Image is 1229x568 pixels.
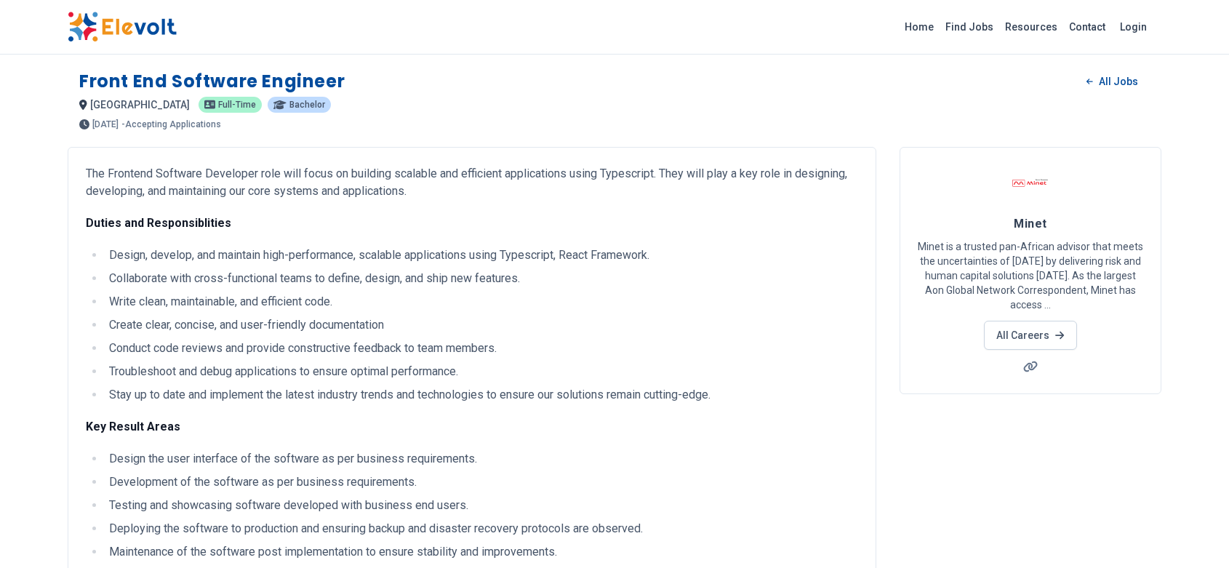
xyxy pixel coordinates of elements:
span: Full-time [218,100,256,109]
a: Find Jobs [940,15,999,39]
a: All Careers [984,321,1076,350]
a: Login [1111,12,1156,41]
a: All Jobs [1075,71,1150,92]
span: [DATE] [92,120,119,129]
strong: Duties and Responsiblities [86,216,231,230]
li: Write clean, maintainable, and efficient code. [105,293,858,311]
span: [GEOGRAPHIC_DATA] [90,99,190,111]
p: - Accepting Applications [121,120,221,129]
img: Minet [1012,165,1049,201]
li: Development of the software as per business requirements. [105,473,858,491]
strong: Key Result Areas [86,420,180,433]
li: Testing and showcasing software developed with business end users. [105,497,858,514]
p: Minet is a trusted pan-African advisor that meets the uncertainties of [DATE] by delivering risk ... [918,239,1143,312]
li: Maintenance of the software post implementation to ensure stability and improvements. [105,543,858,561]
li: Troubleshoot and debug applications to ensure optimal performance. [105,363,858,380]
li: Collaborate with cross-functional teams to define, design, and ship new features. [105,270,858,287]
img: Elevolt [68,12,177,42]
a: Contact [1063,15,1111,39]
li: Design the user interface of the software as per business requirements. [105,450,858,468]
li: Design, develop, and maintain high-performance, scalable applications using Typescript, React Fra... [105,247,858,264]
li: Conduct code reviews and provide constructive feedback to team members. [105,340,858,357]
span: Bachelor [289,100,325,109]
a: Resources [999,15,1063,39]
li: Create clear, concise, and user-friendly documentation [105,316,858,334]
h1: Front End Software Engineer [79,70,345,93]
p: The Frontend Software Developer role will focus on building scalable and efficient applications u... [86,165,858,200]
a: Home [899,15,940,39]
span: Minet [1014,217,1046,231]
li: Deploying the software to production and ensuring backup and disaster recovery protocols are obse... [105,520,858,537]
li: Stay up to date and implement the latest industry trends and technologies to ensure our solutions... [105,386,858,404]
